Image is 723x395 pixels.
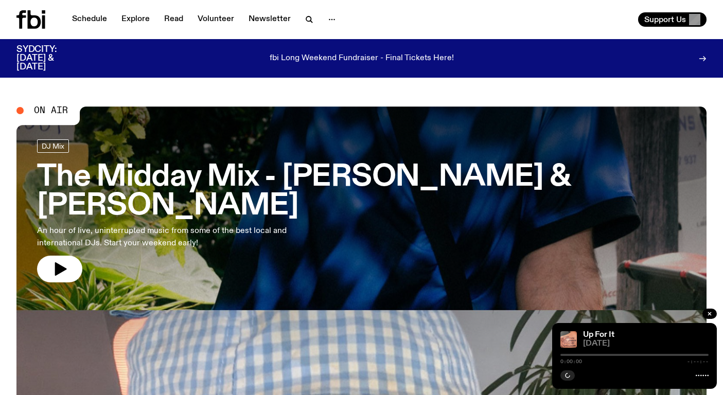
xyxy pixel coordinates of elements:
[687,359,709,364] span: -:--:--
[37,139,69,153] a: DJ Mix
[66,12,113,27] a: Schedule
[16,45,82,71] h3: SYDCITY: [DATE] & [DATE]
[583,331,614,339] a: Up For It
[560,359,582,364] span: 0:00:00
[37,225,301,249] p: An hour of live, uninterrupted music from some of the best local and international DJs. Start you...
[37,139,686,282] a: The Midday Mix - [PERSON_NAME] & [PERSON_NAME]An hour of live, uninterrupted music from some of t...
[191,12,240,27] a: Volunteer
[42,142,64,150] span: DJ Mix
[638,12,707,27] button: Support Us
[583,340,709,348] span: [DATE]
[158,12,189,27] a: Read
[37,163,686,221] h3: The Midday Mix - [PERSON_NAME] & [PERSON_NAME]
[270,54,454,63] p: fbi Long Weekend Fundraiser - Final Tickets Here!
[115,12,156,27] a: Explore
[242,12,297,27] a: Newsletter
[644,15,686,24] span: Support Us
[34,106,68,115] span: On Air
